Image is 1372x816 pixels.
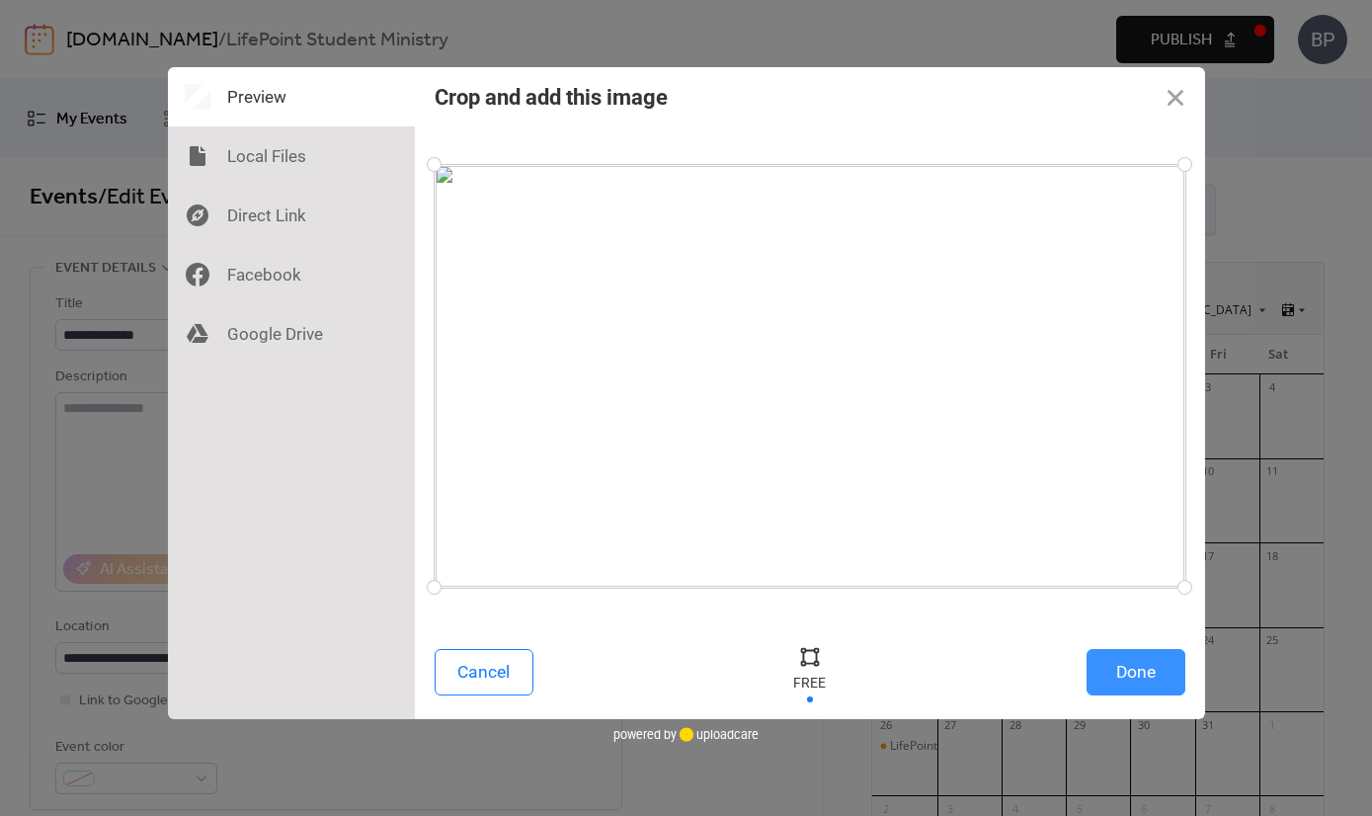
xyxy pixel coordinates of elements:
[677,727,759,742] a: uploadcare
[1087,649,1185,695] button: Done
[168,126,415,186] div: Local Files
[435,85,668,110] div: Crop and add this image
[168,186,415,245] div: Direct Link
[1146,67,1205,126] button: Close
[613,719,759,749] div: powered by
[168,304,415,364] div: Google Drive
[168,67,415,126] div: Preview
[435,649,533,695] button: Cancel
[168,245,415,304] div: Facebook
